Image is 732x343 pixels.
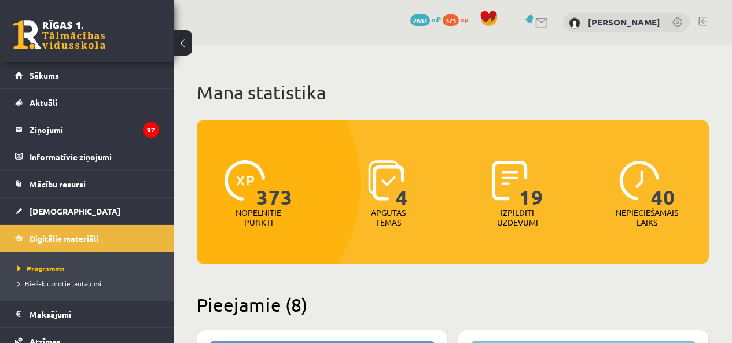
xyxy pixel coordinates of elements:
legend: Informatīvie ziņojumi [30,143,159,170]
a: Aktuāli [15,89,159,116]
span: mP [432,14,441,24]
a: [DEMOGRAPHIC_DATA] [15,198,159,224]
legend: Maksājumi [30,301,159,327]
a: Rīgas 1. Tālmācības vidusskola [13,20,105,49]
a: Biežāk uzdotie jautājumi [17,278,162,289]
legend: Ziņojumi [30,116,159,143]
h1: Mana statistika [197,81,709,104]
img: icon-learned-topics-4a711ccc23c960034f471b6e78daf4a3bad4a20eaf4de84257b87e66633f6470.svg [368,160,404,201]
span: Programma [17,264,65,273]
i: 97 [143,122,159,138]
a: Programma [17,263,162,274]
p: Apgūtās tēmas [366,208,411,227]
span: 19 [519,160,543,208]
span: Mācību resursi [30,179,86,189]
p: Izpildīti uzdevumi [495,208,540,227]
a: Maksājumi [15,301,159,327]
a: Mācību resursi [15,171,159,197]
span: Digitālie materiāli [30,233,98,244]
span: [DEMOGRAPHIC_DATA] [30,206,120,216]
a: Sākums [15,62,159,88]
span: Biežāk uzdotie jautājumi [17,279,101,288]
span: Sākums [30,70,59,80]
span: 40 [651,160,675,208]
p: Nepieciešamais laiks [616,208,678,227]
a: Ziņojumi97 [15,116,159,143]
a: 373 xp [443,14,474,24]
a: Digitālie materiāli [15,225,159,252]
span: 4 [396,160,408,208]
img: icon-clock-7be60019b62300814b6bd22b8e044499b485619524d84068768e800edab66f18.svg [619,160,660,201]
p: Nopelnītie punkti [236,208,281,227]
a: 2687 mP [410,14,441,24]
span: 373 [256,160,293,208]
img: icon-xp-0682a9bc20223a9ccc6f5883a126b849a74cddfe5390d2b41b4391c66f2066e7.svg [225,160,265,201]
img: Raivis Nagla [569,17,580,29]
h2: Pieejamie (8) [197,293,709,316]
a: [PERSON_NAME] [588,16,660,28]
img: icon-completed-tasks-ad58ae20a441b2904462921112bc710f1caf180af7a3daa7317a5a94f2d26646.svg [492,160,528,201]
span: 373 [443,14,459,26]
span: xp [461,14,468,24]
a: Informatīvie ziņojumi [15,143,159,170]
span: 2687 [410,14,430,26]
span: Aktuāli [30,97,57,108]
